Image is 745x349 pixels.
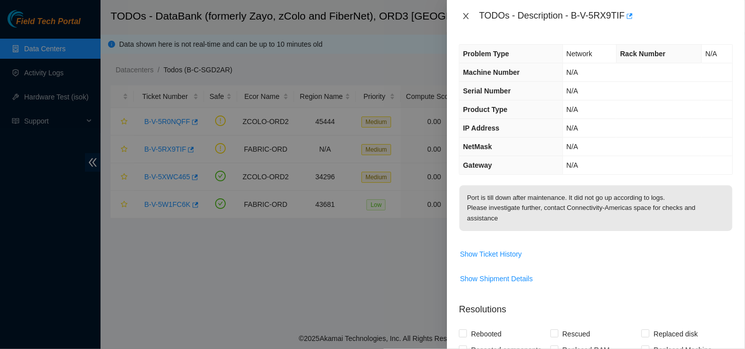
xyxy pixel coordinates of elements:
span: N/A [567,161,578,169]
p: Resolutions [459,295,733,316]
span: Machine Number [463,68,520,76]
div: TODOs - Description - B-V-5RX9TIF [479,8,733,24]
span: Rescued [558,326,594,342]
span: N/A [705,50,717,58]
span: NetMask [463,143,492,151]
span: N/A [567,87,578,95]
span: N/A [567,105,578,113]
span: Problem Type [463,50,509,58]
span: Show Shipment Details [460,273,533,284]
span: Rack Number [620,50,666,58]
span: Show Ticket History [460,249,522,260]
span: Serial Number [463,87,511,95]
span: Product Type [463,105,507,113]
span: Rebooted [467,326,506,342]
button: Show Ticket History [459,246,522,262]
span: Replaced disk [649,326,702,342]
span: N/A [567,68,578,76]
span: N/A [567,124,578,132]
p: Port is till down after maintenance. It did not go up according to logs. Please investigate furth... [459,185,732,231]
span: Gateway [463,161,492,169]
span: close [462,12,470,20]
span: N/A [567,143,578,151]
span: IP Address [463,124,499,132]
button: Show Shipment Details [459,271,533,287]
span: Network [567,50,592,58]
button: Close [459,12,473,21]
